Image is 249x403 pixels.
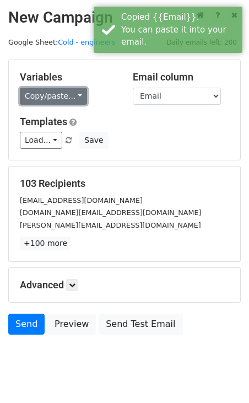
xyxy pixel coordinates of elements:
[20,116,67,127] a: Templates
[20,221,201,229] small: [PERSON_NAME][EMAIL_ADDRESS][DOMAIN_NAME]
[133,71,229,83] h5: Email column
[47,314,96,335] a: Preview
[20,208,201,217] small: [DOMAIN_NAME][EMAIL_ADDRESS][DOMAIN_NAME]
[20,237,71,250] a: +100 more
[58,38,115,46] a: Cold - engineers
[8,8,241,27] h2: New Campaign
[194,350,249,403] iframe: Chat Widget
[20,178,229,190] h5: 103 Recipients
[20,132,62,149] a: Load...
[79,132,108,149] button: Save
[121,11,238,49] div: Copied {{Email}}. You can paste it into your email.
[20,71,116,83] h5: Variables
[99,314,182,335] a: Send Test Email
[8,314,45,335] a: Send
[20,196,143,205] small: [EMAIL_ADDRESS][DOMAIN_NAME]
[8,38,115,46] small: Google Sheet:
[20,279,229,291] h5: Advanced
[20,88,87,105] a: Copy/paste...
